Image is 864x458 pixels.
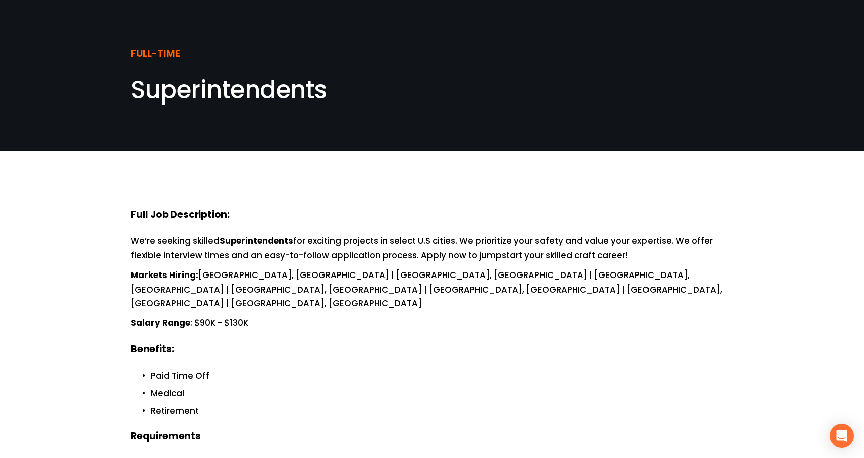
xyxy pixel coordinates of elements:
p: : $90K - $130K [131,316,733,331]
strong: Full Job Description: [131,207,230,224]
strong: Benefits: [131,342,174,358]
p: We’re seeking skilled for exciting projects in select U.S cities. We prioritize your safety and v... [131,234,733,262]
p: Paid Time Off [151,369,733,383]
span: Superintendents [131,73,327,107]
p: Retirement [151,404,733,418]
div: Open Intercom Messenger [830,424,854,448]
strong: Salary Range [131,316,190,331]
p: [GEOGRAPHIC_DATA], [GEOGRAPHIC_DATA] | [GEOGRAPHIC_DATA], [GEOGRAPHIC_DATA] | [GEOGRAPHIC_DATA], ... [131,268,733,310]
strong: Superintendents [220,234,293,249]
strong: FULL-TIME [131,46,180,63]
p: Medical [151,387,733,400]
strong: Requirements [131,429,201,445]
strong: Markets Hiring: [131,268,198,283]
